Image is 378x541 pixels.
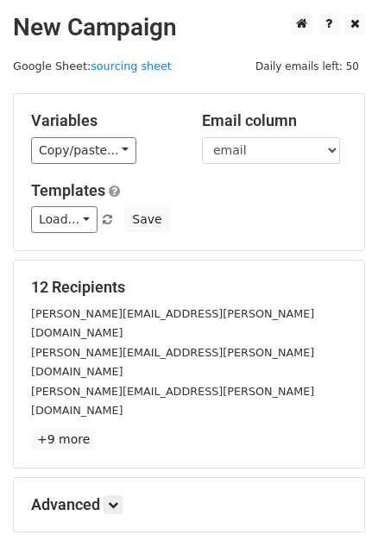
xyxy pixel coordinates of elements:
a: Daily emails left: 50 [249,60,365,72]
h5: Variables [31,111,176,130]
iframe: Chat Widget [292,458,378,541]
span: Daily emails left: 50 [249,57,365,76]
a: +9 more [31,429,96,450]
a: Load... [31,206,98,233]
a: Templates [31,181,105,199]
button: Save [124,206,169,233]
a: sourcing sheet [91,60,172,72]
h5: Advanced [31,495,347,514]
small: [PERSON_NAME][EMAIL_ADDRESS][PERSON_NAME][DOMAIN_NAME] [31,346,314,379]
h2: New Campaign [13,13,365,42]
small: [PERSON_NAME][EMAIL_ADDRESS][PERSON_NAME][DOMAIN_NAME] [31,307,314,340]
a: Copy/paste... [31,137,136,164]
h5: 12 Recipients [31,278,347,297]
small: [PERSON_NAME][EMAIL_ADDRESS][PERSON_NAME][DOMAIN_NAME] [31,385,314,418]
small: Google Sheet: [13,60,172,72]
h5: Email column [202,111,347,130]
